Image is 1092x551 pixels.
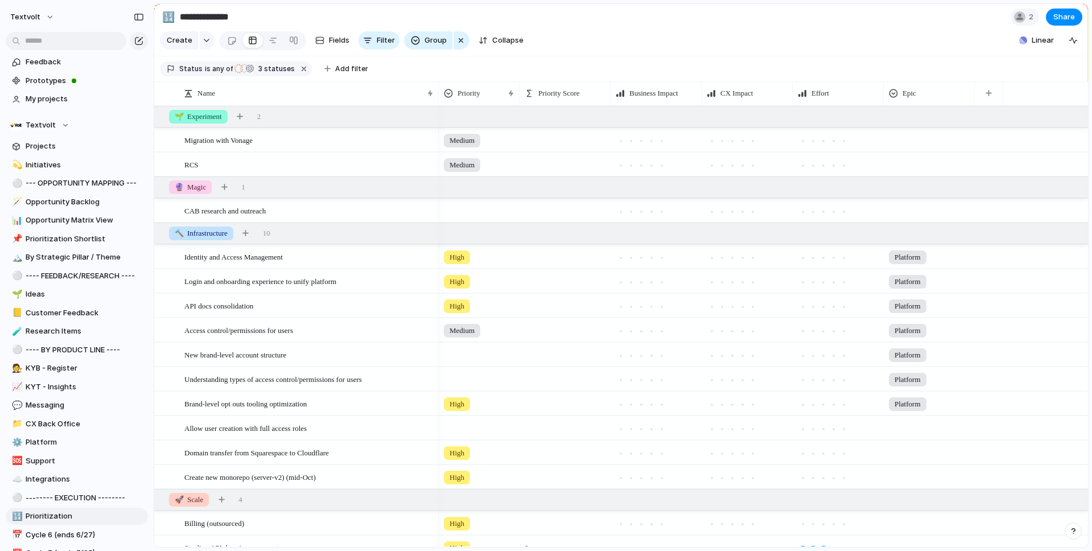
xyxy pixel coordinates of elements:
[26,233,144,245] span: Prioritization Shortlist
[895,252,921,263] span: Platform
[179,64,203,74] span: Status
[895,276,921,287] span: Platform
[12,362,20,375] div: 🧑‍⚖️
[175,182,206,193] span: Magic
[10,270,22,282] button: ⚪
[12,454,20,467] div: 🆘
[26,215,144,226] span: Opportunity Matrix View
[26,93,144,105] span: My projects
[903,88,916,99] span: Epic
[184,421,307,434] span: Allow user creation with full access roles
[175,112,184,121] span: 🌱
[6,323,148,340] div: 🧪Research Items
[26,270,144,282] span: ---- FEEDBACK/RESEARCH ----
[311,31,354,50] button: Fields
[318,61,375,77] button: Add filter
[1053,11,1075,23] span: Share
[6,91,148,108] a: My projects
[10,196,22,208] button: 🪄
[184,446,329,459] span: Domain transfer from Squarespace to Cloudflare
[6,416,148,433] div: 📁CX Back Office
[26,141,144,152] span: Projects
[629,88,678,99] span: Business Impact
[10,215,22,226] button: 📊
[10,418,22,430] button: 📁
[1029,11,1037,23] span: 2
[12,343,20,356] div: ⚪
[26,344,144,356] span: ---- BY PRODUCT LINE ----
[895,349,921,361] span: Platform
[12,158,20,171] div: 💫
[6,212,148,229] div: 📊Opportunity Matrix View
[255,64,264,73] span: 3
[10,11,40,23] span: textvolt
[184,348,286,361] span: New brand-level account structure
[358,31,399,50] button: Filter
[26,252,144,263] span: By Strategic Pillar / Theme
[811,88,829,99] span: Effort
[263,228,270,239] span: 10
[241,182,245,193] span: 1
[26,437,144,448] span: Platform
[6,157,148,174] div: 💫Initiatives
[184,372,362,385] span: Understanding types of access control/permissions for users
[10,344,22,356] button: ⚪
[6,397,148,414] a: 💬Messaging
[6,175,148,192] a: ⚪--- OPPORTUNITY MAPPING ---
[335,64,368,74] span: Add filter
[377,35,395,46] span: Filter
[10,381,22,393] button: 📈
[12,306,20,319] div: 📒
[203,63,235,75] button: isany of
[26,455,144,467] span: Support
[6,342,148,359] a: ⚪---- BY PRODUCT LINE ----
[720,88,753,99] span: CX Impact
[10,326,22,337] button: 🧪
[10,159,22,171] button: 💫
[6,194,148,211] a: 🪄Opportunity Backlog
[12,251,20,264] div: 🏔️
[5,8,60,26] button: textvolt
[26,326,144,337] span: Research Items
[6,379,148,396] a: 📈KYT - Insights
[12,325,20,338] div: 🧪
[1046,9,1082,26] button: Share
[175,229,184,237] span: 🔨
[184,323,293,336] span: Access control/permissions for users
[425,35,447,46] span: Group
[6,72,148,89] a: Prototypes
[184,250,283,263] span: Identity and Access Management
[450,135,475,146] span: Medium
[474,31,528,50] button: Collapse
[26,75,144,87] span: Prototypes
[234,63,297,75] button: 3 statuses
[184,516,244,529] span: Billing (outsourced)
[450,276,464,287] span: High
[26,400,144,411] span: Messaging
[184,299,253,312] span: API docs consolidation
[492,35,524,46] span: Collapse
[10,307,22,319] button: 📒
[6,453,148,470] a: 🆘Support
[895,325,921,336] span: Platform
[162,9,175,24] div: 🔢
[184,470,316,483] span: Create new monorepo (server-v2) (mid-Oct)
[10,233,22,245] button: 📌
[6,268,148,285] a: ⚪---- FEEDBACK/RESEARCH ----
[6,138,148,155] a: Projects
[404,31,452,50] button: Group
[6,249,148,266] div: 🏔️By Strategic Pillar / Theme
[6,360,148,377] a: 🧑‍⚖️KYB - Register
[184,397,307,410] span: Brand-level opt outs tooling optimization
[6,286,148,303] a: 🌱Ideas
[1015,32,1058,49] button: Linear
[10,437,22,448] button: ⚙️
[6,305,148,322] a: 📒Customer Feedback
[6,231,148,248] a: 📌Prioritization Shortlist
